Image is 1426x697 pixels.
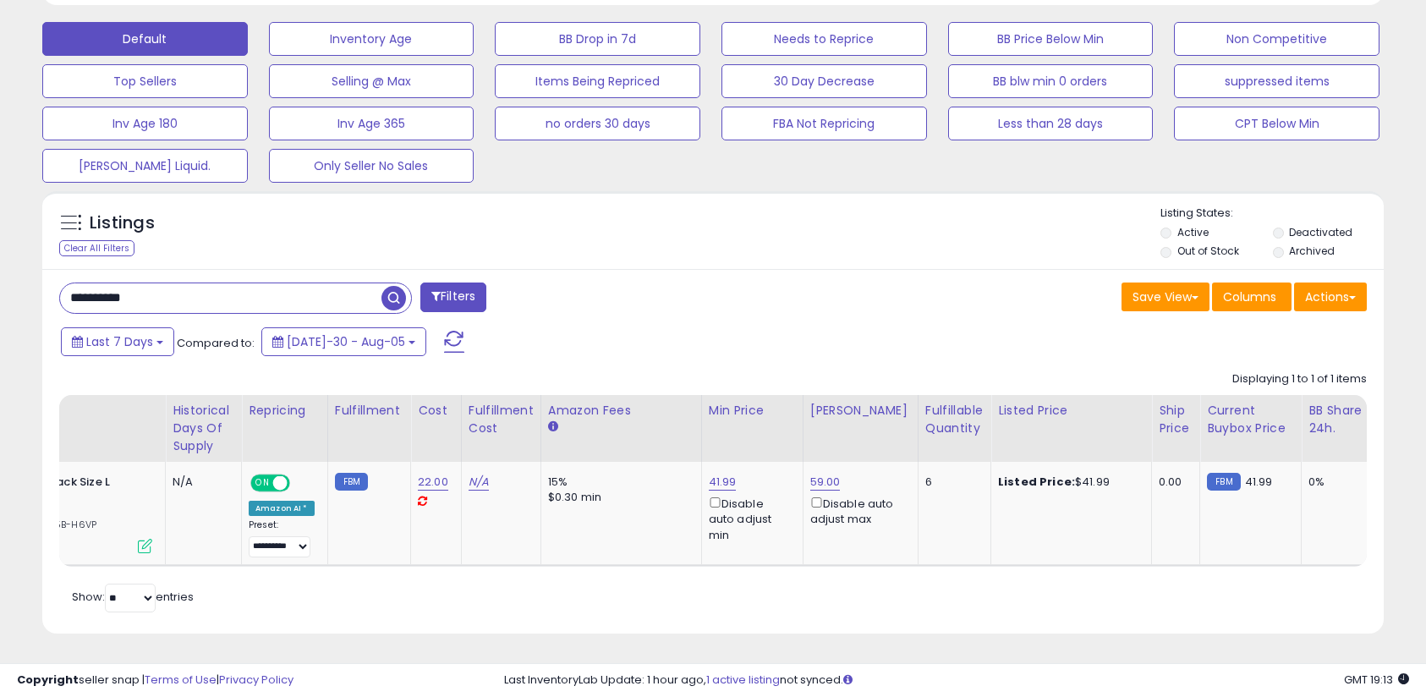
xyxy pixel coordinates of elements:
[1212,283,1292,311] button: Columns
[86,333,153,350] span: Last 7 Days
[1160,206,1383,222] p: Listing States:
[948,107,1154,140] button: Less than 28 days
[1344,672,1409,688] span: 2025-08-13 19:13 GMT
[998,402,1144,420] div: Listed Price
[495,22,700,56] button: BB Drop in 7d
[1289,225,1352,239] label: Deactivated
[335,402,403,420] div: Fulfillment
[1159,402,1193,437] div: Ship Price
[709,494,790,543] div: Disable auto adjust min
[335,473,368,491] small: FBM
[288,476,315,491] span: OFF
[249,501,315,516] div: Amazon AI *
[948,22,1154,56] button: BB Price Below Min
[1122,283,1209,311] button: Save View
[495,64,700,98] button: Items Being Repriced
[1177,225,1209,239] label: Active
[925,475,978,490] div: 6
[709,474,737,491] a: 41.99
[998,474,1075,490] b: Listed Price:
[810,402,911,420] div: [PERSON_NAME]
[1174,107,1379,140] button: CPT Below Min
[17,672,79,688] strong: Copyright
[810,474,841,491] a: 59.00
[1223,288,1276,305] span: Columns
[504,672,1409,689] div: Last InventoryLab Update: 1 hour ago, not synced.
[548,402,694,420] div: Amazon Fees
[548,475,688,490] div: 15%
[418,474,448,491] a: 22.00
[1245,474,1273,490] span: 41.99
[219,672,293,688] a: Privacy Policy
[1177,244,1239,258] label: Out of Stock
[1232,371,1367,387] div: Displaying 1 to 1 of 1 items
[1308,402,1370,437] div: BB Share 24h.
[721,107,927,140] button: FBA Not Repricing
[249,402,321,420] div: Repricing
[709,402,796,420] div: Min Price
[810,494,905,527] div: Disable auto adjust max
[59,240,134,256] div: Clear All Filters
[1308,475,1364,490] div: 0%
[706,672,780,688] a: 1 active listing
[269,149,474,183] button: Only Seller No Sales
[1159,475,1187,490] div: 0.00
[998,475,1138,490] div: $41.99
[269,22,474,56] button: Inventory Age
[72,589,194,605] span: Show: entries
[42,149,248,183] button: [PERSON_NAME] Liquid.
[721,64,927,98] button: 30 Day Decrease
[42,107,248,140] button: Inv Age 180
[1174,64,1379,98] button: suppressed items
[249,519,315,557] div: Preset:
[925,402,984,437] div: Fulfillable Quantity
[420,283,486,312] button: Filters
[469,474,489,491] a: N/A
[42,64,248,98] button: Top Sellers
[721,22,927,56] button: Needs to Reprice
[177,335,255,351] span: Compared to:
[90,211,155,235] h5: Listings
[1174,22,1379,56] button: Non Competitive
[1207,402,1294,437] div: Current Buybox Price
[948,64,1154,98] button: BB blw min 0 orders
[495,107,700,140] button: no orders 30 days
[1294,283,1367,311] button: Actions
[17,672,293,689] div: seller snap | |
[548,420,558,435] small: Amazon Fees.
[469,402,534,437] div: Fulfillment Cost
[173,475,228,490] div: N/A
[173,402,234,455] div: Historical Days Of Supply
[1207,473,1240,491] small: FBM
[418,402,454,420] div: Cost
[269,64,474,98] button: Selling @ Max
[261,327,426,356] button: [DATE]-30 - Aug-05
[252,476,273,491] span: ON
[287,333,405,350] span: [DATE]-30 - Aug-05
[1289,244,1335,258] label: Archived
[61,327,174,356] button: Last 7 Days
[42,22,248,56] button: Default
[145,672,217,688] a: Terms of Use
[548,490,688,505] div: $0.30 min
[269,107,474,140] button: Inv Age 365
